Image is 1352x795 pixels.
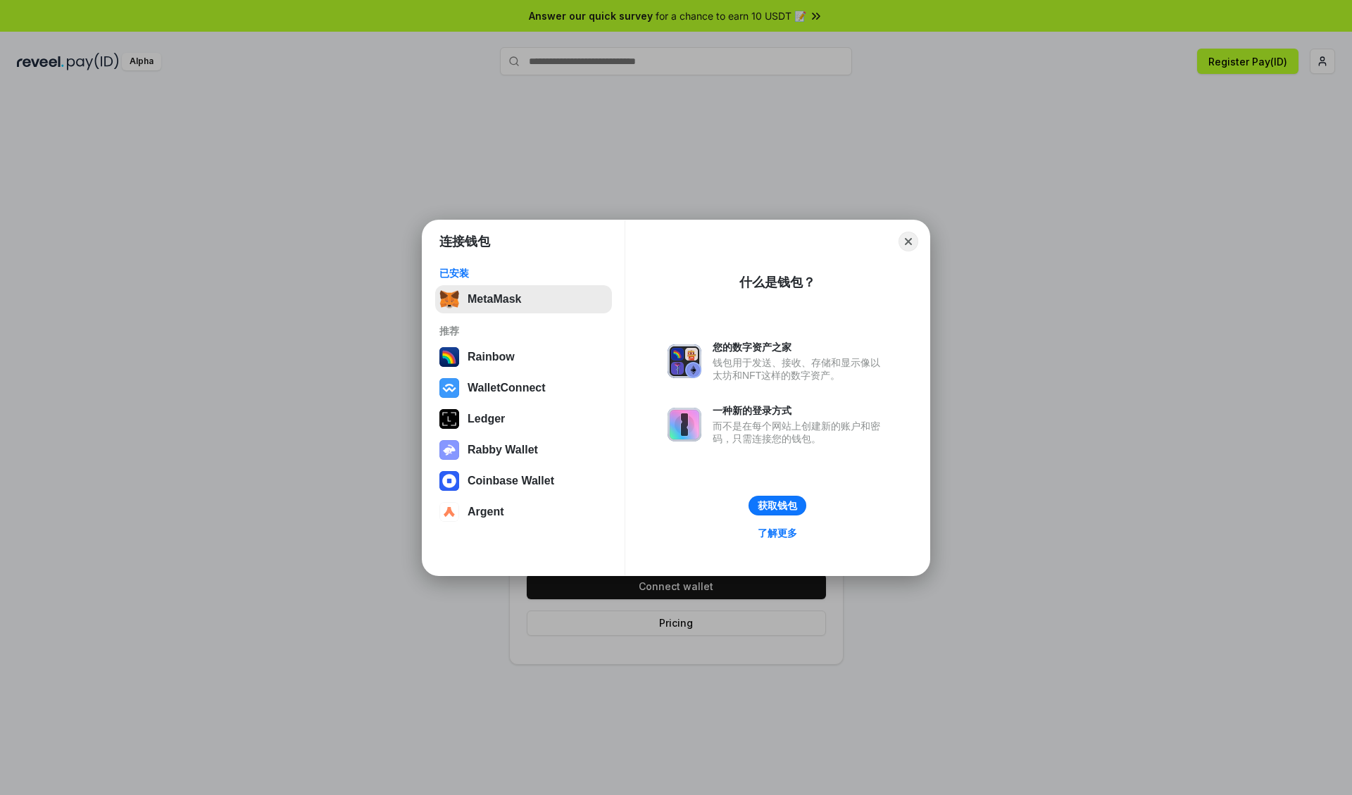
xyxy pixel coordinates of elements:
[439,471,459,491] img: svg+xml,%3Csvg%20width%3D%2228%22%20height%3D%2228%22%20viewBox%3D%220%200%2028%2028%22%20fill%3D...
[439,440,459,460] img: svg+xml,%3Csvg%20xmlns%3D%22http%3A%2F%2Fwww.w3.org%2F2000%2Fsvg%22%20fill%3D%22none%22%20viewBox...
[439,409,459,429] img: svg+xml,%3Csvg%20xmlns%3D%22http%3A%2F%2Fwww.w3.org%2F2000%2Fsvg%22%20width%3D%2228%22%20height%3...
[439,289,459,309] img: svg+xml,%3Csvg%20fill%3D%22none%22%20height%3D%2233%22%20viewBox%3D%220%200%2035%2033%22%20width%...
[435,498,612,526] button: Argent
[749,496,806,515] button: 获取钱包
[435,436,612,464] button: Rabby Wallet
[435,285,612,313] button: MetaMask
[758,527,797,539] div: 了解更多
[468,382,546,394] div: WalletConnect
[468,475,554,487] div: Coinbase Wallet
[439,325,608,337] div: 推荐
[713,341,887,353] div: 您的数字资产之家
[439,502,459,522] img: svg+xml,%3Csvg%20width%3D%2228%22%20height%3D%2228%22%20viewBox%3D%220%200%2028%2028%22%20fill%3D...
[749,524,806,542] a: 了解更多
[435,374,612,402] button: WalletConnect
[739,274,815,291] div: 什么是钱包？
[468,413,505,425] div: Ledger
[468,351,515,363] div: Rainbow
[435,467,612,495] button: Coinbase Wallet
[435,405,612,433] button: Ledger
[439,267,608,280] div: 已安装
[713,356,887,382] div: 钱包用于发送、接收、存储和显示像以太坊和NFT这样的数字资产。
[439,347,459,367] img: svg+xml,%3Csvg%20width%3D%22120%22%20height%3D%22120%22%20viewBox%3D%220%200%20120%20120%22%20fil...
[713,420,887,445] div: 而不是在每个网站上创建新的账户和密码，只需连接您的钱包。
[468,293,521,306] div: MetaMask
[758,499,797,512] div: 获取钱包
[468,444,538,456] div: Rabby Wallet
[439,233,490,250] h1: 连接钱包
[713,404,887,417] div: 一种新的登录方式
[668,344,701,378] img: svg+xml,%3Csvg%20xmlns%3D%22http%3A%2F%2Fwww.w3.org%2F2000%2Fsvg%22%20fill%3D%22none%22%20viewBox...
[435,343,612,371] button: Rainbow
[899,232,918,251] button: Close
[668,408,701,442] img: svg+xml,%3Csvg%20xmlns%3D%22http%3A%2F%2Fwww.w3.org%2F2000%2Fsvg%22%20fill%3D%22none%22%20viewBox...
[439,378,459,398] img: svg+xml,%3Csvg%20width%3D%2228%22%20height%3D%2228%22%20viewBox%3D%220%200%2028%2028%22%20fill%3D...
[468,506,504,518] div: Argent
